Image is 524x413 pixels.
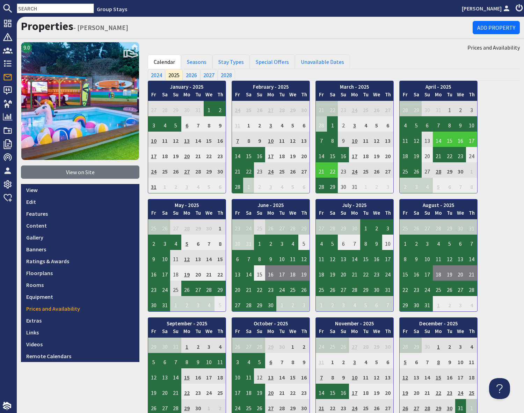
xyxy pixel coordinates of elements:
[316,116,327,132] td: 28
[148,162,159,178] td: 24
[21,303,139,315] a: Prices and Availability
[466,219,477,235] td: 31
[371,162,383,178] td: 26
[204,101,215,116] td: 1
[232,91,243,101] th: Fr
[382,101,393,116] td: 27
[455,91,466,101] th: We
[265,178,276,193] td: 3
[360,101,371,116] td: 25
[254,178,265,193] td: 2
[265,116,276,132] td: 3
[360,219,371,235] td: 1
[422,209,433,219] th: Su
[360,91,371,101] th: Tu
[148,209,159,219] th: Fr
[411,91,422,101] th: Sa
[411,101,422,116] td: 29
[170,91,181,101] th: Su
[400,147,411,162] td: 18
[181,219,192,235] td: 28
[214,219,226,235] td: 1
[338,209,349,219] th: Su
[298,178,310,193] td: 6
[254,219,265,235] td: 25
[298,132,310,147] td: 13
[204,147,215,162] td: 22
[382,91,393,101] th: Th
[400,132,411,147] td: 11
[232,209,243,219] th: Fr
[243,116,254,132] td: 1
[422,178,433,193] td: 4
[192,132,204,147] td: 14
[349,162,360,178] td: 24
[360,178,371,193] td: 1
[21,42,139,165] a: 9.0
[232,162,243,178] td: 21
[276,132,288,147] td: 11
[400,162,411,178] td: 25
[181,162,192,178] td: 27
[159,178,170,193] td: 1
[455,147,466,162] td: 23
[288,178,299,193] td: 5
[298,91,310,101] th: Th
[444,162,455,178] td: 29
[316,91,327,101] th: Fr
[444,209,455,219] th: Tu
[159,91,170,101] th: Sa
[243,219,254,235] td: 24
[298,116,310,132] td: 6
[254,116,265,132] td: 2
[232,116,243,132] td: 31
[243,101,254,116] td: 25
[232,178,243,193] td: 28
[411,132,422,147] td: 12
[232,101,243,116] td: 24
[192,162,204,178] td: 28
[148,199,226,209] th: May - 2025
[316,101,327,116] td: 21
[338,132,349,147] td: 9
[371,147,383,162] td: 19
[473,21,520,34] a: Add Property
[400,199,477,209] th: August - 2025
[243,162,254,178] td: 22
[254,162,265,178] td: 23
[371,178,383,193] td: 2
[214,147,226,162] td: 23
[327,209,338,219] th: Sa
[295,54,350,69] a: Unavailable Dates
[288,132,299,147] td: 12
[243,91,254,101] th: Sa
[298,147,310,162] td: 20
[433,101,444,116] td: 31
[338,91,349,101] th: Su
[165,69,183,80] a: 2025
[276,209,288,219] th: Tu
[316,209,327,219] th: Fr
[466,116,477,132] td: 10
[232,81,310,91] th: February - 2025
[21,255,139,267] a: Ratings & Awards
[73,23,128,32] small: - [PERSON_NAME]
[327,101,338,116] td: 22
[360,209,371,219] th: Tu
[192,91,204,101] th: Tu
[159,116,170,132] td: 4
[422,116,433,132] td: 6
[159,101,170,116] td: 28
[288,91,299,101] th: We
[170,178,181,193] td: 2
[298,162,310,178] td: 27
[170,132,181,147] td: 12
[181,178,192,193] td: 3
[204,209,215,219] th: We
[316,81,393,91] th: March - 2025
[204,91,215,101] th: We
[422,219,433,235] td: 27
[433,219,444,235] td: 28
[265,91,276,101] th: Mo
[455,219,466,235] td: 30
